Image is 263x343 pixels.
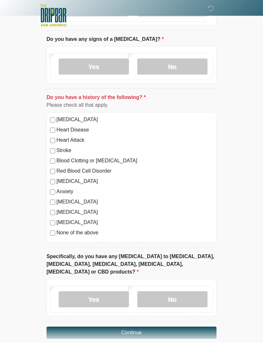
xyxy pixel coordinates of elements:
label: Blood Clotting or [MEDICAL_DATA] [56,157,213,165]
label: Do you have a history of the following? [47,94,146,102]
input: [MEDICAL_DATA] [50,200,55,205]
label: [MEDICAL_DATA] [56,116,213,124]
label: Red Blood Cell Disorder [56,167,213,175]
label: None of the above [56,229,213,237]
input: None of the above [50,231,55,236]
input: [MEDICAL_DATA] [50,210,55,215]
input: Heart Attack [50,138,55,143]
input: Heart Disease [50,128,55,133]
label: No [137,59,208,75]
label: No [137,292,208,308]
div: Please check all that apply. [47,102,216,109]
label: Heart Attack [56,137,213,144]
input: [MEDICAL_DATA] [50,221,55,226]
img: The DRIPBaR - San Antonio Fossil Creek Logo [40,5,66,27]
label: [MEDICAL_DATA] [56,198,213,206]
label: Specifically, do you have any [MEDICAL_DATA] to [MEDICAL_DATA], [MEDICAL_DATA], [MEDICAL_DATA], [... [47,253,216,276]
label: [MEDICAL_DATA] [56,178,213,185]
label: Yes [59,292,129,308]
input: [MEDICAL_DATA] [50,179,55,185]
button: Continue [47,327,216,339]
label: Anxiety [56,188,213,196]
label: Yes [59,59,129,75]
label: Do you have any signs of a [MEDICAL_DATA]? [47,36,164,43]
label: [MEDICAL_DATA] [56,209,213,216]
input: [MEDICAL_DATA] [50,118,55,123]
input: Blood Clotting or [MEDICAL_DATA] [50,159,55,164]
input: Stroke [50,149,55,154]
label: [MEDICAL_DATA] [56,219,213,227]
input: Anxiety [50,190,55,195]
input: Red Blood Cell Disorder [50,169,55,174]
label: Stroke [56,147,213,155]
label: Heart Disease [56,126,213,134]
